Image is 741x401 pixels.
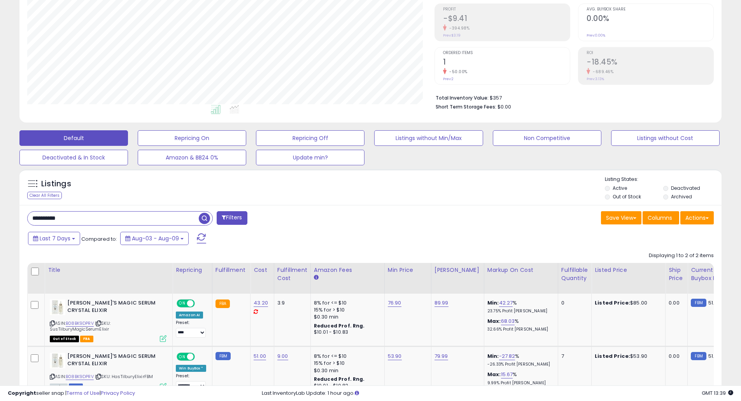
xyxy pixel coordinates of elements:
[649,252,714,259] div: Displaying 1 to 2 of 2 items
[484,263,558,294] th: The percentage added to the cost of goods (COGS) that forms the calculator for Min & Max prices.
[595,266,662,274] div: Listed Price
[561,266,588,282] div: Fulfillable Quantity
[81,235,117,243] span: Compared to:
[176,365,206,372] div: Win BuyBox *
[50,299,166,341] div: ASIN:
[19,150,128,165] button: Deactivated & In Stock
[487,317,501,325] b: Max:
[595,353,659,360] div: $53.90
[374,130,483,146] button: Listings without Min/Max
[8,389,36,397] strong: Copyright
[447,25,469,31] small: -394.98%
[314,367,378,374] div: $0.30 min
[194,300,206,307] span: OFF
[262,390,733,397] div: Last InventoryLab Update: 1 hour ago.
[40,235,70,242] span: Last 7 Days
[447,69,468,75] small: -50.00%
[314,299,378,306] div: 8% for <= $10
[95,373,153,380] span: | SKU: HasTilburyElixirFBM
[561,299,585,306] div: 0
[561,353,585,360] div: 7
[176,373,206,391] div: Preset:
[443,58,570,68] h2: 1
[177,300,187,307] span: ON
[314,306,378,313] div: 15% for > $10
[388,299,401,307] a: 76.90
[443,7,570,12] span: Profit
[498,103,511,110] span: $0.00
[120,232,189,245] button: Aug-03 - Aug-09
[277,299,305,306] div: 3.9
[176,320,206,338] div: Preset:
[101,389,135,397] a: Privacy Policy
[80,336,93,342] span: FBA
[66,320,94,327] a: B08BK9DPRV
[587,51,713,55] span: ROI
[611,130,720,146] button: Listings without Cost
[487,352,499,360] b: Min:
[691,266,731,282] div: Current Buybox Price
[436,103,496,110] b: Short Term Storage Fees:
[487,327,552,332] p: 32.66% Profit [PERSON_NAME]
[67,353,162,369] b: [PERSON_NAME]'S MAGIC SERUM CRYSTAL ELIXIR
[256,150,364,165] button: Update min?
[595,299,630,306] b: Listed Price:
[50,299,65,315] img: 41EHwRi5NRL._SL40_.jpg
[177,354,187,360] span: ON
[314,322,365,329] b: Reduced Prof. Rng.
[595,352,630,360] b: Listed Price:
[48,266,169,274] div: Title
[436,95,489,101] b: Total Inventory Value:
[215,299,230,308] small: FBA
[27,192,62,199] div: Clear All Filters
[314,353,378,360] div: 8% for <= $10
[443,77,454,81] small: Prev: 2
[254,266,271,274] div: Cost
[487,266,555,274] div: Markup on Cost
[671,185,700,191] label: Deactivated
[434,299,448,307] a: 89.99
[648,214,672,222] span: Columns
[277,266,307,282] div: Fulfillment Cost
[215,352,231,360] small: FBM
[19,130,128,146] button: Default
[691,299,706,307] small: FBM
[501,371,513,378] a: 15.67
[314,266,381,274] div: Amazon Fees
[388,266,428,274] div: Min Price
[443,51,570,55] span: Ordered Items
[66,373,94,380] a: B08BK9DPRV
[487,308,552,314] p: 23.75% Profit [PERSON_NAME]
[41,179,71,189] h5: Listings
[176,266,209,274] div: Repricing
[671,193,692,200] label: Archived
[669,299,681,306] div: 0.00
[217,211,247,225] button: Filters
[702,389,733,397] span: 2025-08-17 13:39 GMT
[669,266,684,282] div: Ship Price
[138,150,246,165] button: Amazon & BB24 0%
[50,320,110,332] span: | SKU: SusTilburyMagicSerumElixir
[50,336,79,342] span: All listings that are currently out of stock and unavailable for purchase on Amazon
[67,299,162,316] b: [PERSON_NAME]'S MAGIC SERUM CRYSTAL ELIXIR
[680,211,714,224] button: Actions
[691,352,706,360] small: FBM
[314,360,378,367] div: 15% for > $10
[194,354,206,360] span: OFF
[254,352,266,360] a: 51.00
[613,193,641,200] label: Out of Stock
[493,130,601,146] button: Non Competitive
[487,299,499,306] b: Min:
[587,77,604,81] small: Prev: 3.13%
[590,69,613,75] small: -689.46%
[587,33,605,38] small: Prev: 0.00%
[708,352,721,360] span: 51.34
[708,299,721,306] span: 51.34
[314,376,365,382] b: Reduced Prof. Rng.
[487,362,552,367] p: -26.33% Profit [PERSON_NAME]
[67,389,100,397] a: Terms of Use
[434,352,448,360] a: 79.99
[613,185,627,191] label: Active
[487,371,501,378] b: Max:
[8,390,135,397] div: seller snap | |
